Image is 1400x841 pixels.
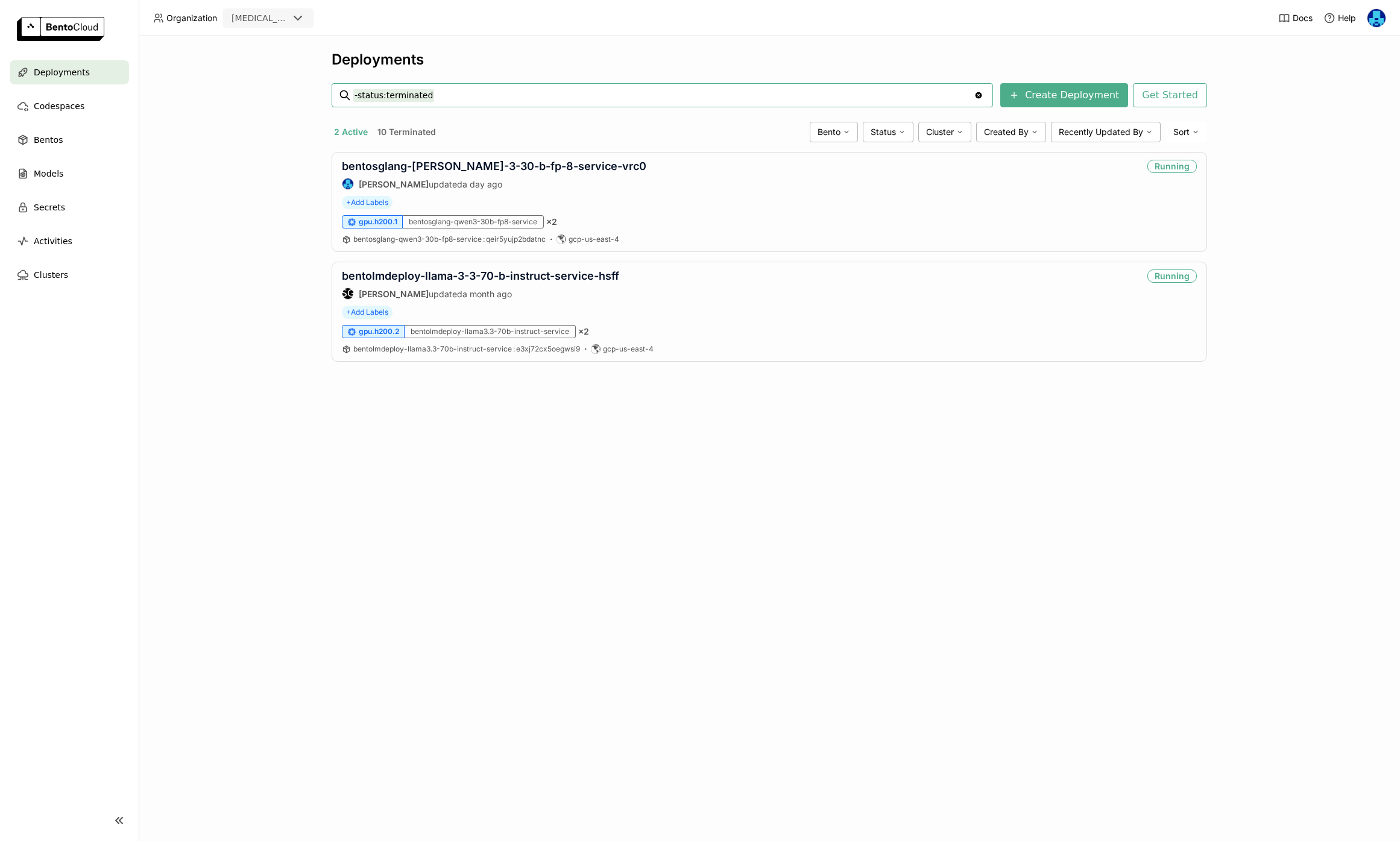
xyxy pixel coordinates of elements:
input: Search [353,86,974,105]
span: : [483,235,485,244]
span: Help [1338,13,1356,24]
button: Get Started [1133,83,1207,107]
div: Sort [1165,122,1207,142]
span: : [513,344,515,353]
span: Codespaces [34,99,84,113]
div: bentolmdeploy-llama3.3-70b-instruct-service [405,325,576,338]
span: bentolmdeploy-llama3.3-70b-instruct-service e3xj72cx5oegwsi9 [353,344,580,353]
span: Models [34,166,63,181]
a: Docs [1278,12,1313,24]
span: × 2 [546,216,557,227]
span: Secrets [34,200,65,215]
span: Bento [818,127,840,137]
div: Running [1147,160,1197,173]
strong: [PERSON_NAME] [359,179,429,189]
div: updated [342,178,646,190]
span: Organization [166,13,217,24]
span: gcp-us-east-4 [603,344,654,354]
span: Status [871,127,896,137]
span: Clusters [34,268,68,282]
button: Create Deployment [1000,83,1128,107]
span: Created By [984,127,1029,137]
div: Help [1323,12,1356,24]
a: bentolmdeploy-llama3.3-70b-instruct-service:e3xj72cx5oegwsi9 [353,344,580,354]
span: gpu.h200.2 [359,327,399,336]
a: Clusters [10,263,129,287]
div: Recently Updated By [1051,122,1161,142]
span: a month ago [462,289,512,299]
input: Selected revia. [289,13,291,25]
a: Secrets [10,195,129,219]
div: [MEDICAL_DATA] [232,12,288,24]
div: Deployments [332,51,1207,69]
button: 2 Active [332,124,370,140]
div: bentosglang-qwen3-30b-fp8-service [403,215,544,228]
div: Created By [976,122,1046,142]
span: Cluster [926,127,954,137]
span: +Add Labels [342,306,393,319]
a: Activities [10,229,129,253]
span: a day ago [462,179,502,189]
span: × 2 [578,326,589,337]
div: SG [342,288,353,299]
a: bentolmdeploy-llama-3-3-70-b-instruct-service-hsff [342,269,619,282]
span: gcp-us-east-4 [569,235,619,244]
span: gpu.h200.1 [359,217,397,227]
a: bentosglang-qwen3-30b-fp8-service:qeir5yujp2bdatnc [353,235,546,244]
span: +Add Labels [342,196,393,209]
img: Yi Guo [342,178,353,189]
img: Yi Guo [1367,9,1386,27]
span: Sort [1173,127,1190,137]
svg: Clear value [974,90,983,100]
div: Status [863,122,913,142]
img: logo [17,17,104,41]
span: Docs [1293,13,1313,24]
a: Models [10,162,129,186]
a: Codespaces [10,94,129,118]
div: Bento [810,122,858,142]
div: Cluster [918,122,971,142]
span: bentosglang-qwen3-30b-fp8-service qeir5yujp2bdatnc [353,235,546,244]
a: Bentos [10,128,129,152]
span: Recently Updated By [1059,127,1143,137]
div: Running [1147,269,1197,283]
strong: [PERSON_NAME] [359,289,429,299]
a: Deployments [10,60,129,84]
span: Bentos [34,133,63,147]
span: Activities [34,234,72,248]
button: 10 Terminated [375,124,438,140]
div: updated [342,288,619,300]
div: Steve Guo [342,288,354,300]
span: Deployments [34,65,90,80]
a: bentosglang-[PERSON_NAME]-3-30-b-fp-8-service-vrc0 [342,160,646,172]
